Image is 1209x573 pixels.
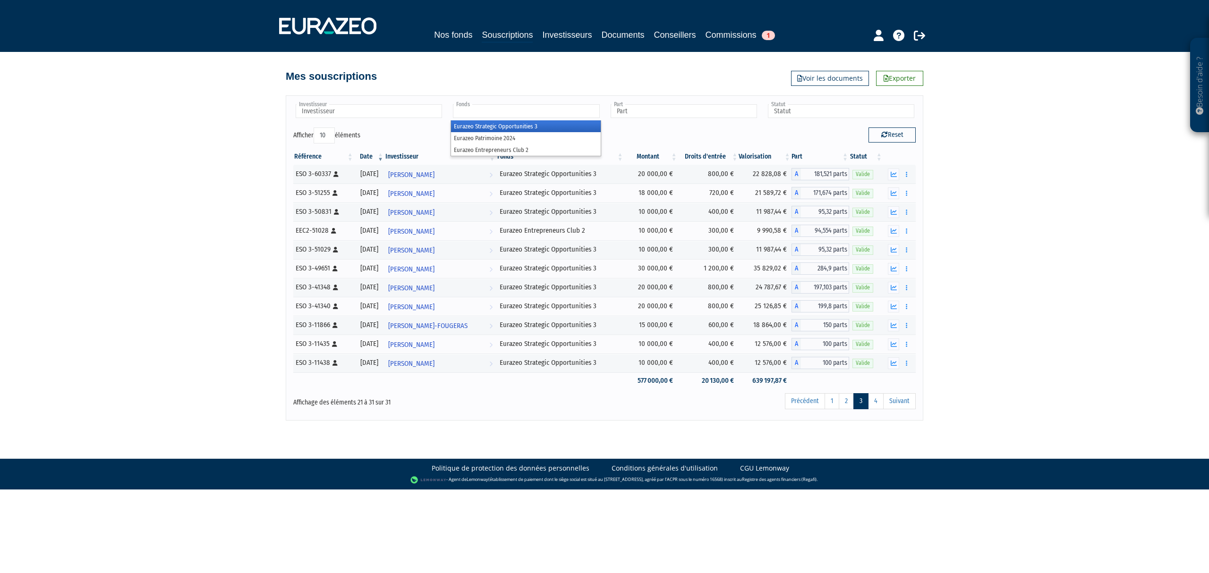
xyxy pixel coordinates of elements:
[489,185,493,202] i: Voir l'investisseur
[792,262,850,275] div: A - Eurazeo Strategic Opportunities 3
[489,298,493,316] i: Voir l'investisseur
[9,475,1200,485] div: - Agent de (établissement de paiement dont le siège social est situé au [STREET_ADDRESS], agréé p...
[602,28,645,42] a: Documents
[500,244,621,254] div: Eurazeo Strategic Opportunities 3
[296,339,351,349] div: ESO 3-11435
[388,223,434,240] span: [PERSON_NAME]
[624,316,678,335] td: 15 000,00 €
[624,221,678,240] td: 10 000,00 €
[739,335,791,354] td: 12 576,00 €
[296,207,351,217] div: ESO 3-50831
[388,298,434,316] span: [PERSON_NAME]
[500,339,621,349] div: Eurazeo Strategic Opportunities 3
[852,264,873,273] span: Valide
[279,17,376,34] img: 1732889491-logotype_eurazeo_blanc_rvb.png
[296,301,351,311] div: ESO 3-41340
[624,202,678,221] td: 10 000,00 €
[489,355,493,372] i: Voir l'investisseur
[612,463,718,473] a: Conditions générales d'utilisation
[792,262,801,275] span: A
[801,168,850,180] span: 181,521 parts
[388,355,434,372] span: [PERSON_NAME]
[358,244,381,254] div: [DATE]
[852,227,873,236] span: Valide
[332,190,338,196] i: [Français] Personne physique
[852,321,873,330] span: Valide
[801,338,850,350] span: 100 parts
[388,336,434,354] span: [PERSON_NAME]
[384,335,496,354] a: [PERSON_NAME]
[384,297,496,316] a: [PERSON_NAME]
[742,476,817,482] a: Registre des agents financiers (Regafi)
[792,300,850,312] div: A - Eurazeo Strategic Opportunities 3
[296,244,351,254] div: ESO 3-51029
[678,354,739,372] td: 400,00 €
[654,28,696,42] a: Conseillers
[500,207,621,217] div: Eurazeo Strategic Opportunities 3
[296,358,351,368] div: ESO 3-11438
[388,317,468,335] span: [PERSON_NAME]-FOUGERAS
[801,262,850,275] span: 284,9 parts
[489,223,493,240] i: Voir l'investisseur
[358,339,381,349] div: [DATE]
[358,320,381,330] div: [DATE]
[388,166,434,184] span: [PERSON_NAME]
[792,244,801,256] span: A
[624,372,678,389] td: 577 000,00 €
[624,165,678,184] td: 20 000,00 €
[489,336,493,354] i: Voir l'investisseur
[489,166,493,184] i: Voir l'investisseur
[624,184,678,202] td: 18 000,00 €
[868,127,916,143] button: Reset
[678,240,739,259] td: 300,00 €
[678,259,739,278] td: 1 200,00 €
[500,301,621,311] div: Eurazeo Strategic Opportunities 3
[296,226,351,236] div: EEC2-51028
[333,303,338,309] i: [Français] Personne physique
[678,184,739,202] td: 720,00 €
[792,244,850,256] div: A - Eurazeo Strategic Opportunities 3
[542,28,592,42] a: Investisseurs
[792,187,850,199] div: A - Eurazeo Strategic Opportunities 3
[876,71,923,86] a: Exporter
[739,354,791,372] td: 12 576,00 €
[791,71,869,86] a: Voir les documents
[883,393,916,409] a: Suivant
[624,297,678,316] td: 20 000,00 €
[678,278,739,297] td: 800,00 €
[678,335,739,354] td: 400,00 €
[792,225,801,237] span: A
[852,170,873,179] span: Valide
[792,357,850,369] div: A - Eurazeo Strategic Opportunities 3
[331,228,336,234] i: [Français] Personne physique
[388,242,434,259] span: [PERSON_NAME]
[333,171,339,177] i: [Français] Personne physique
[358,226,381,236] div: [DATE]
[739,165,791,184] td: 22 828,08 €
[852,283,873,292] span: Valide
[678,165,739,184] td: 800,00 €
[740,463,789,473] a: CGU Lemonway
[853,393,868,409] a: 3
[792,338,850,350] div: A - Eurazeo Strategic Opportunities 3
[293,127,360,143] label: Afficher éléments
[451,132,600,144] li: Eurazeo Patrimoine 2024
[296,169,351,179] div: ESO 3-60337
[785,393,825,409] a: Précédent
[293,392,545,407] div: Affichage des éléments 21 à 31 sur 31
[434,28,472,42] a: Nos fonds
[678,149,739,165] th: Droits d'entrée: activer pour trier la colonne par ordre croissant
[792,357,801,369] span: A
[852,302,873,311] span: Valide
[333,247,338,253] i: [Français] Personne physique
[489,204,493,221] i: Voir l'investisseur
[358,282,381,292] div: [DATE]
[332,360,338,366] i: [Français] Personne physique
[739,278,791,297] td: 24 787,67 €
[792,319,850,331] div: A - Eurazeo Strategic Opportunities 3
[384,184,496,202] a: [PERSON_NAME]
[792,300,801,312] span: A
[384,165,496,184] a: [PERSON_NAME]
[358,207,381,217] div: [DATE]
[500,188,621,198] div: Eurazeo Strategic Opportunities 3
